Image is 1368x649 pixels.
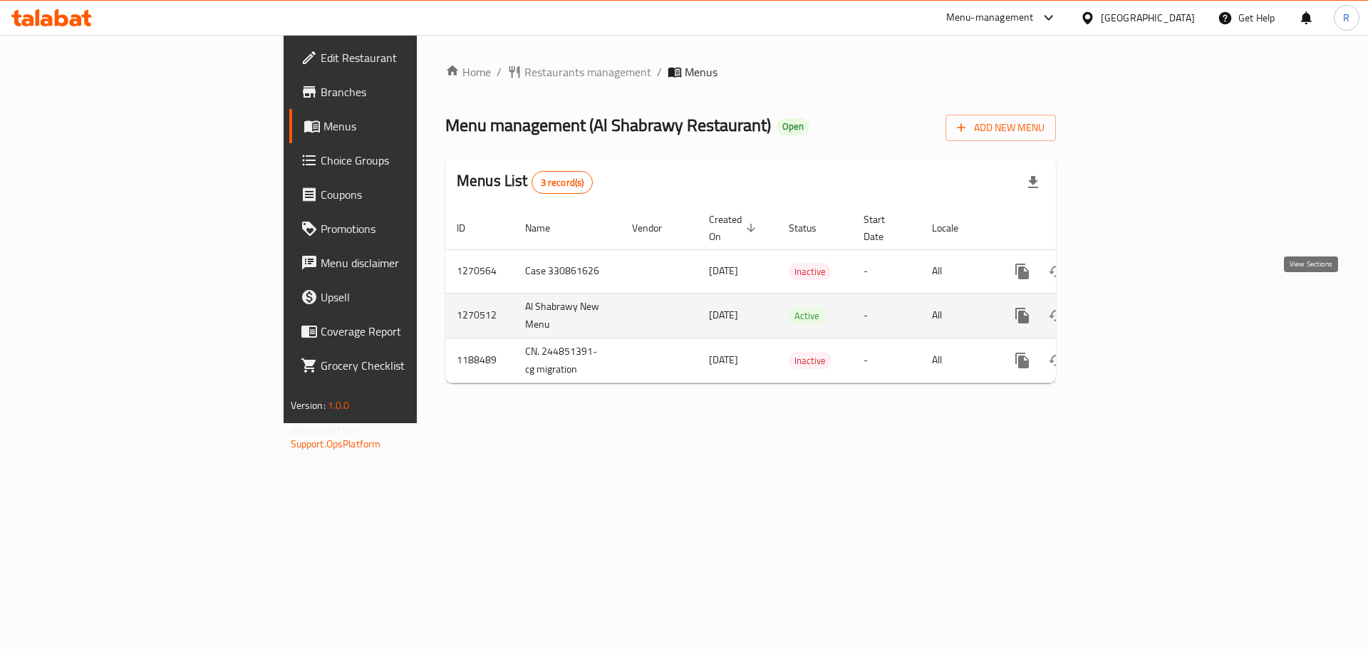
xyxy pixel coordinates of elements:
td: Case 330861626 [514,249,621,293]
span: 1.0.0 [328,396,350,415]
div: Active [789,307,825,324]
a: Upsell [289,280,512,314]
span: Locale [932,219,977,237]
span: [DATE] [709,351,738,369]
td: CN. 244851391-cg migration [514,338,621,383]
span: Add New Menu [957,119,1045,137]
span: Vendor [632,219,680,237]
span: Name [525,219,569,237]
span: Created On [709,211,760,245]
td: All [921,293,994,338]
nav: breadcrumb [445,63,1056,81]
span: [DATE] [709,306,738,324]
a: Restaurants management [507,63,651,81]
div: Open [777,118,809,135]
div: Total records count [532,171,594,194]
td: All [921,338,994,383]
li: / [657,63,662,81]
span: Start Date [864,211,903,245]
span: ID [457,219,484,237]
span: Choice Groups [321,152,501,169]
a: Promotions [289,212,512,246]
td: - [852,293,921,338]
a: Coverage Report [289,314,512,348]
a: Branches [289,75,512,109]
span: [DATE] [709,261,738,280]
span: Menus [323,118,501,135]
a: Coupons [289,177,512,212]
span: Inactive [789,353,831,369]
a: Support.OpsPlatform [291,435,381,453]
span: Menus [685,63,717,81]
span: Branches [321,83,501,100]
span: Active [789,308,825,324]
button: Change Status [1040,343,1074,378]
div: Inactive [789,352,831,369]
span: Coupons [321,186,501,203]
span: Restaurants management [524,63,651,81]
a: Edit Restaurant [289,41,512,75]
table: enhanced table [445,207,1154,383]
h2: Menus List [457,170,593,194]
button: more [1005,254,1040,289]
span: Open [777,120,809,133]
span: Coverage Report [321,323,501,340]
span: 3 record(s) [532,176,593,189]
div: Inactive [789,263,831,280]
div: Menu-management [946,9,1034,26]
a: Choice Groups [289,143,512,177]
a: Menus [289,109,512,143]
a: Grocery Checklist [289,348,512,383]
th: Actions [994,207,1154,250]
button: more [1005,298,1040,333]
div: Export file [1016,165,1050,199]
span: Inactive [789,264,831,280]
span: Promotions [321,220,501,237]
span: Version: [291,396,326,415]
span: Status [789,219,835,237]
td: - [852,338,921,383]
a: Menu disclaimer [289,246,512,280]
td: - [852,249,921,293]
span: Get support on: [291,420,356,439]
span: Menu management ( Al Shabrawy Restaurant ) [445,109,771,141]
button: Add New Menu [945,115,1056,141]
button: Change Status [1040,298,1074,333]
span: Grocery Checklist [321,357,501,374]
button: more [1005,343,1040,378]
span: Edit Restaurant [321,49,501,66]
div: [GEOGRAPHIC_DATA] [1101,10,1195,26]
td: Al Shabrawy New Menu [514,293,621,338]
span: R [1343,10,1349,26]
button: Change Status [1040,254,1074,289]
span: Menu disclaimer [321,254,501,271]
td: All [921,249,994,293]
span: Upsell [321,289,501,306]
